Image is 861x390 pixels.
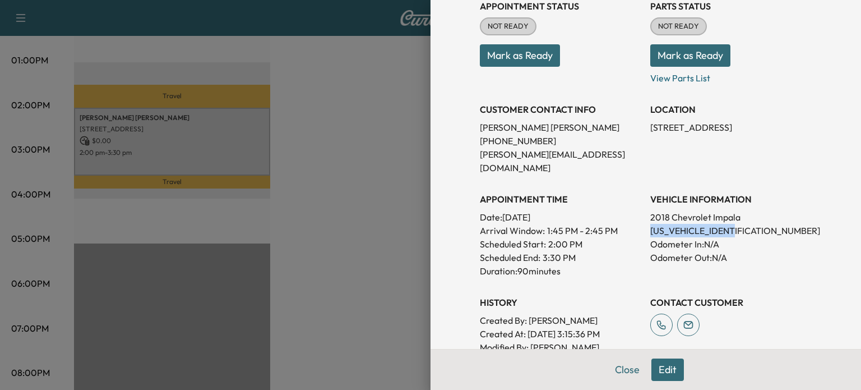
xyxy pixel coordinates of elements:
h3: History [480,296,641,309]
h3: VEHICLE INFORMATION [650,192,812,206]
p: Scheduled End: [480,251,540,264]
p: Odometer In: N/A [650,237,812,251]
p: [US_VEHICLE_IDENTIFICATION_NUMBER] [650,224,812,237]
p: Modified By : [PERSON_NAME] [480,341,641,354]
span: 1:45 PM - 2:45 PM [547,224,618,237]
button: Edit [651,359,684,381]
button: Mark as Ready [650,44,730,67]
p: [PERSON_NAME] [PERSON_NAME] [480,121,641,134]
button: Mark as Ready [480,44,560,67]
p: [PHONE_NUMBER] [480,134,641,148]
h3: LOCATION [650,103,812,116]
h3: CONTACT CUSTOMER [650,296,812,309]
p: Arrival Window: [480,224,641,237]
p: View Parts List [650,67,812,85]
span: NOT READY [651,21,706,32]
p: Duration: 90 minutes [480,264,641,278]
button: Close [608,359,647,381]
p: 2:00 PM [548,237,582,251]
p: Date: [DATE] [480,210,641,224]
h3: APPOINTMENT TIME [480,192,641,206]
p: Created At : [DATE] 3:15:36 PM [480,327,641,341]
span: NOT READY [481,21,535,32]
p: Created By : [PERSON_NAME] [480,314,641,327]
p: 2018 Chevrolet Impala [650,210,812,224]
p: 3:30 PM [543,251,576,264]
p: Scheduled Start: [480,237,546,251]
p: [STREET_ADDRESS] [650,121,812,134]
h3: CUSTOMER CONTACT INFO [480,103,641,116]
p: [PERSON_NAME][EMAIL_ADDRESS][DOMAIN_NAME] [480,148,641,175]
p: Odometer Out: N/A [650,251,812,264]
